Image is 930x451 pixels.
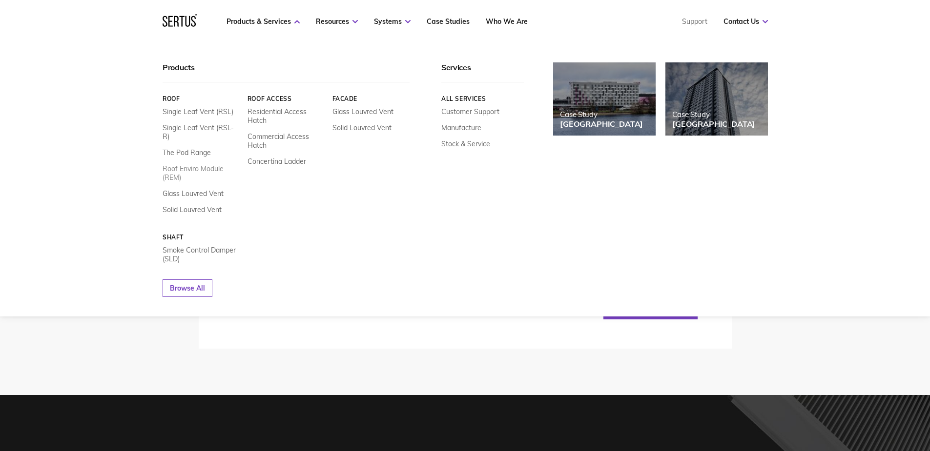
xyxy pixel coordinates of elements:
a: Concertina Ladder [247,157,306,166]
a: Glass Louvred Vent [163,189,224,198]
a: Single Leaf Vent (RSL-R) [163,123,240,141]
a: Residential Access Hatch [247,107,325,125]
a: Smoke Control Damper (SLD) [163,246,240,263]
a: Solid Louvred Vent [163,205,222,214]
a: Roof Access [247,95,325,102]
a: All services [441,95,524,102]
a: Roof Enviro Module (REM) [163,164,240,182]
iframe: Chat Widget [754,338,930,451]
a: Resources [316,17,358,26]
a: Who We Are [486,17,528,26]
a: Solid Louvred Vent [332,123,391,132]
a: Roof [163,95,240,102]
a: Customer Support [441,107,499,116]
a: Support [682,17,707,26]
a: Stock & Service [441,139,490,148]
div: [GEOGRAPHIC_DATA] [560,119,643,129]
a: Systems [374,17,411,26]
div: Case Study [560,110,643,119]
a: Contact Us [723,17,768,26]
a: Glass Louvred Vent [332,107,393,116]
a: Facade [332,95,410,102]
a: Commercial Access Hatch [247,132,325,150]
a: Single Leaf Vent (RSL) [163,107,233,116]
a: The Pod Range [163,148,211,157]
div: Case Study [672,110,755,119]
div: Services [441,62,524,82]
a: Case Study[GEOGRAPHIC_DATA] [553,62,656,136]
a: Shaft [163,234,240,241]
a: Browse All [163,279,212,297]
div: Products [163,62,410,82]
a: Case Studies [427,17,470,26]
div: [GEOGRAPHIC_DATA] [672,119,755,129]
a: Case Study[GEOGRAPHIC_DATA] [665,62,768,136]
a: Manufacture [441,123,481,132]
a: Products & Services [227,17,300,26]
